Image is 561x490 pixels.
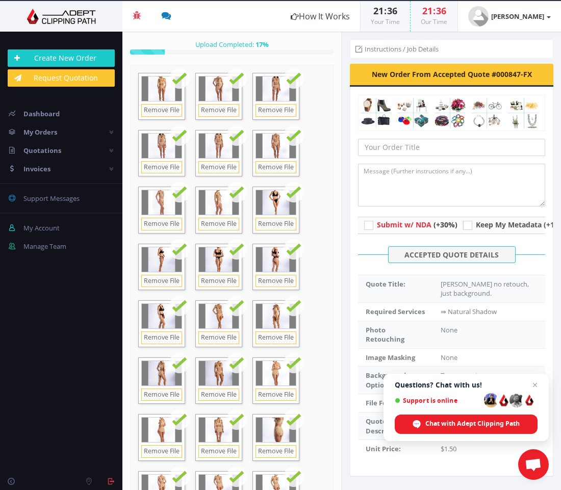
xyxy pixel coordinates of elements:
[395,381,538,389] span: Questions? Chat with us!
[433,440,545,458] td: $1.50
[518,449,549,480] div: Open chat
[141,161,182,174] a: Remove File
[8,69,115,87] a: Request Quotation
[432,5,436,17] span: :
[23,127,57,137] span: My Orders
[350,64,553,87] div: New Order From Accepted Quote #000847-FX
[425,419,520,428] span: Chat with Adept Clipping Path
[198,331,239,344] a: Remove File
[387,5,397,17] span: 36
[23,223,60,233] span: My Account
[366,279,405,289] strong: Quote Title:
[198,275,239,288] a: Remove File
[422,5,432,17] span: 21
[256,218,296,230] a: Remove File
[436,5,446,17] span: 36
[366,353,415,362] strong: Image Masking
[256,389,296,401] a: Remove File
[141,104,182,117] a: Remove File
[198,104,239,117] a: Remove File
[366,307,425,316] strong: Required Services
[395,415,538,434] div: Chat with Adept Clipping Path
[280,1,360,32] a: How It Works
[141,331,182,344] a: Remove File
[23,242,66,251] span: Manage Team
[358,139,545,156] input: Your Order Title
[23,109,60,118] span: Dashboard
[468,6,489,27] img: user_default.jpg
[377,220,431,229] span: Submit w/ NDA
[395,397,480,404] span: Support is online
[355,44,439,54] li: Instructions / Job Details
[366,371,406,390] strong: Background Option
[366,398,403,407] strong: File Format
[256,161,296,174] a: Remove File
[433,367,545,394] td: Transparent
[377,220,457,229] a: Submit w/ NDA (+30%)
[141,389,182,401] a: Remove File
[366,417,406,435] strong: Quote Description:
[366,325,404,344] strong: Photo Retouching
[529,379,541,391] span: Close chat
[421,17,447,26] small: Our Time
[491,12,544,21] strong: [PERSON_NAME]
[366,444,401,453] strong: Unit Price:
[256,104,296,117] a: Remove File
[256,445,296,458] a: Remove File
[198,389,239,401] a: Remove File
[198,161,239,174] a: Remove File
[433,275,545,302] td: [PERSON_NAME] no retouch, just background.
[8,9,115,24] img: Adept Graphics
[433,220,457,229] span: (+30%)
[256,331,296,344] a: Remove File
[256,40,263,49] span: 17
[8,49,115,67] a: Create New Order
[198,445,239,458] a: Remove File
[371,17,400,26] small: Your Time
[433,348,545,367] td: None
[388,246,516,264] span: ACCEPTED QUOTE DETAILS
[384,5,387,17] span: :
[433,321,545,348] td: None
[254,40,269,49] strong: %
[198,218,239,230] a: Remove File
[458,1,561,32] a: [PERSON_NAME]
[373,5,384,17] span: 21
[130,39,334,49] div: Upload Completed:
[141,275,182,288] a: Remove File
[256,275,296,288] a: Remove File
[23,194,80,203] span: Support Messages
[23,164,50,173] span: Invoices
[141,218,182,230] a: Remove File
[141,445,182,458] a: Remove File
[23,146,61,155] span: Quotations
[433,303,545,321] td: ⇛ Natural Shadow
